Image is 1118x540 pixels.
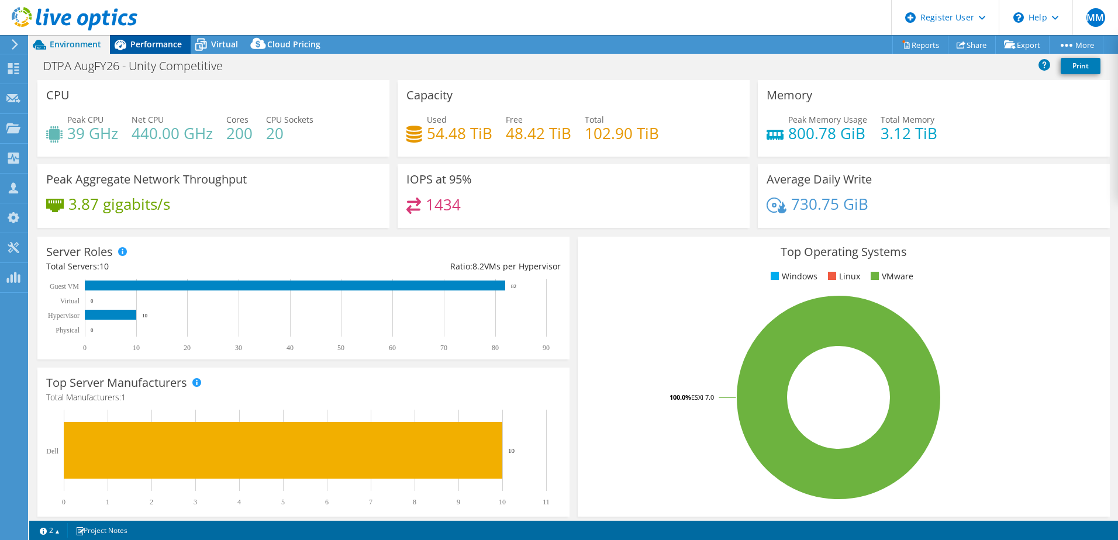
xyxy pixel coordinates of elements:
[492,344,499,352] text: 80
[67,114,103,125] span: Peak CPU
[194,498,197,506] text: 3
[389,344,396,352] text: 60
[267,39,320,50] span: Cloud Pricing
[60,297,80,305] text: Virtual
[226,127,253,140] h4: 200
[767,173,872,186] h3: Average Daily Write
[511,283,516,289] text: 82
[48,311,80,320] text: Hypervisor
[211,39,238,50] span: Virtual
[99,261,109,272] span: 10
[226,114,249,125] span: Cores
[337,344,344,352] text: 50
[508,447,515,454] text: 10
[881,114,934,125] span: Total Memory
[406,89,453,102] h3: Capacity
[91,327,94,333] text: 0
[881,127,937,140] h4: 3.12 TiB
[68,198,170,210] h4: 3.87 gigabits/s
[142,313,148,319] text: 10
[995,36,1050,54] a: Export
[767,89,812,102] h3: Memory
[427,114,447,125] span: Used
[83,344,87,352] text: 0
[1049,36,1103,54] a: More
[150,498,153,506] text: 2
[62,498,65,506] text: 0
[287,344,294,352] text: 40
[1086,8,1105,27] span: MM
[499,498,506,506] text: 10
[38,60,241,72] h1: DTPA AugFY26 - Unity Competitive
[46,245,113,258] h3: Server Roles
[50,39,101,50] span: Environment
[791,198,868,210] h4: 730.75 GiB
[56,326,80,334] text: Physical
[325,498,329,506] text: 6
[91,298,94,304] text: 0
[413,498,416,506] text: 8
[768,270,817,283] li: Windows
[266,127,313,140] h4: 20
[788,114,867,125] span: Peak Memory Usage
[1061,58,1100,74] a: Print
[543,344,550,352] text: 90
[585,114,604,125] span: Total
[266,114,313,125] span: CPU Sockets
[132,127,213,140] h4: 440.00 GHz
[691,393,714,401] tspan: ESXi 7.0
[457,498,460,506] text: 9
[237,498,241,506] text: 4
[121,392,126,403] span: 1
[440,344,447,352] text: 70
[32,523,68,538] a: 2
[585,127,659,140] h4: 102.90 TiB
[868,270,913,283] li: VMware
[586,245,1101,258] h3: Top Operating Systems
[184,344,191,352] text: 20
[133,344,140,352] text: 10
[670,393,691,401] tspan: 100.0%
[132,114,164,125] span: Net CPU
[50,282,79,290] text: Guest VM
[892,36,948,54] a: Reports
[369,498,372,506] text: 7
[1013,12,1024,23] svg: \n
[506,127,571,140] h4: 48.42 TiB
[46,376,187,389] h3: Top Server Manufacturers
[406,173,472,186] h3: IOPS at 95%
[825,270,860,283] li: Linux
[427,127,492,140] h4: 54.48 TiB
[46,89,70,102] h3: CPU
[426,198,461,211] h4: 1434
[46,173,247,186] h3: Peak Aggregate Network Throughput
[788,127,867,140] h4: 800.78 GiB
[46,447,58,455] text: Dell
[106,498,109,506] text: 1
[67,523,136,538] a: Project Notes
[46,260,303,273] div: Total Servers:
[472,261,484,272] span: 8.2
[506,114,523,125] span: Free
[130,39,182,50] span: Performance
[46,391,561,404] h4: Total Manufacturers:
[281,498,285,506] text: 5
[543,498,550,506] text: 11
[235,344,242,352] text: 30
[948,36,996,54] a: Share
[303,260,561,273] div: Ratio: VMs per Hypervisor
[67,127,118,140] h4: 39 GHz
